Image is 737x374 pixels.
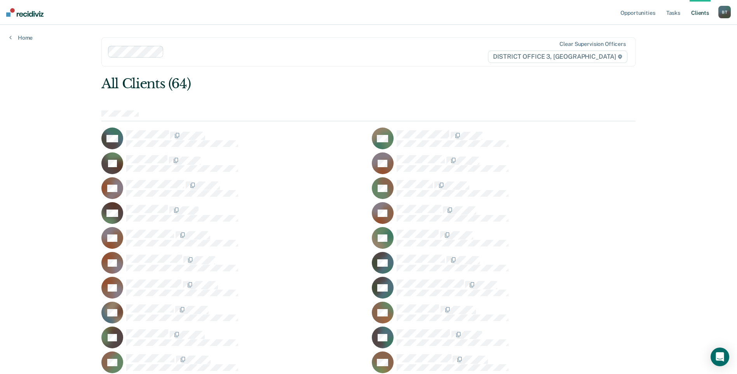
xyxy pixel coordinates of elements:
[488,51,627,63] span: DISTRICT OFFICE 3, [GEOGRAPHIC_DATA]
[9,34,33,41] a: Home
[101,76,529,92] div: All Clients (64)
[6,8,44,17] img: Recidiviz
[718,6,731,18] button: BT
[559,41,625,47] div: Clear supervision officers
[718,6,731,18] div: B T
[711,348,729,366] div: Open Intercom Messenger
